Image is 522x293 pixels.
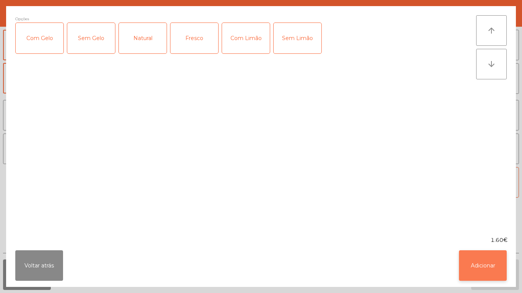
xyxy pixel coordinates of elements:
[476,49,507,79] button: arrow_downward
[487,60,496,69] i: arrow_downward
[459,250,507,281] button: Adicionar
[476,15,507,46] button: arrow_upward
[170,23,218,53] div: Fresco
[6,236,516,244] div: 1.60€
[16,23,63,53] div: Com Gelo
[274,23,321,53] div: Sem Limão
[119,23,167,53] div: Natural
[15,15,29,23] span: Opções
[15,250,63,281] button: Voltar atrás
[67,23,115,53] div: Sem Gelo
[222,23,270,53] div: Com Limão
[487,26,496,35] i: arrow_upward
